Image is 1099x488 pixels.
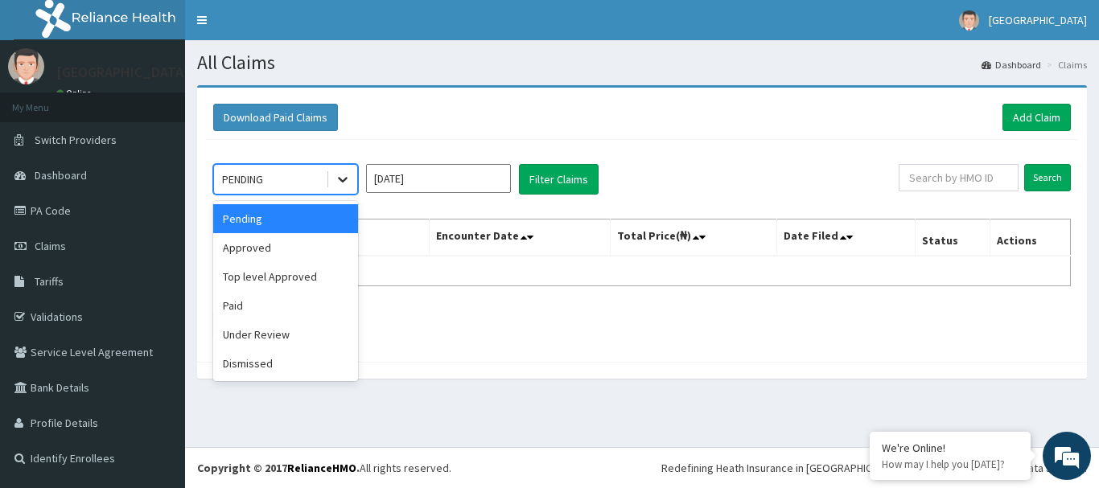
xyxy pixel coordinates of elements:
button: Download Paid Claims [213,104,338,131]
th: Status [916,219,990,256]
a: Add Claim [1002,104,1071,131]
p: How may I help you today? [882,457,1019,471]
h1: All Claims [197,52,1087,73]
span: [GEOGRAPHIC_DATA] [989,13,1087,27]
button: Filter Claims [519,164,599,195]
th: Encounter Date [430,219,610,256]
span: Dashboard [35,168,87,182]
div: PENDING [222,171,263,187]
a: Online [56,88,95,99]
span: Switch Providers [35,133,117,147]
img: User Image [959,10,979,31]
li: Claims [1043,58,1087,72]
span: Tariffs [35,274,64,289]
strong: Copyright © 2017 . [197,461,360,475]
div: Under Review [213,320,358,349]
footer: All rights reserved. [185,447,1099,488]
div: We're Online! [882,441,1019,455]
img: User Image [8,48,44,84]
div: Redefining Heath Insurance in [GEOGRAPHIC_DATA] using Telemedicine and Data Science! [661,460,1087,476]
div: Top level Approved [213,262,358,291]
div: Dismissed [213,349,358,378]
span: Claims [35,239,66,253]
div: Pending [213,204,358,233]
a: RelianceHMO [287,461,356,475]
input: Search by HMO ID [899,164,1019,191]
th: Date Filed [777,219,916,256]
a: Dashboard [982,58,1041,72]
div: Approved [213,233,358,262]
div: Paid [213,291,358,320]
th: Total Price(₦) [610,219,777,256]
input: Search [1024,164,1071,191]
input: Select Month and Year [366,164,511,193]
p: [GEOGRAPHIC_DATA] [56,65,189,80]
th: Actions [990,219,1070,256]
